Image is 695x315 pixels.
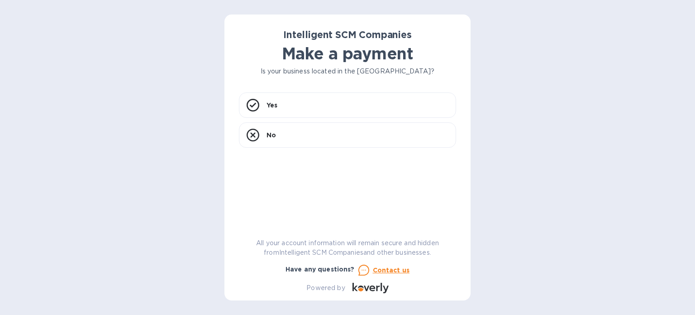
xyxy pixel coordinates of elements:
[239,238,456,257] p: All your account information will remain secure and hidden from Intelligent SCM Companies and oth...
[306,283,345,293] p: Powered by
[267,131,276,140] p: No
[267,101,277,110] p: Yes
[283,29,412,40] b: Intelligent SCM Companies
[373,267,410,274] u: Contact us
[239,44,456,63] h1: Make a payment
[239,67,456,76] p: Is your business located in the [GEOGRAPHIC_DATA]?
[286,266,355,273] b: Have any questions?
